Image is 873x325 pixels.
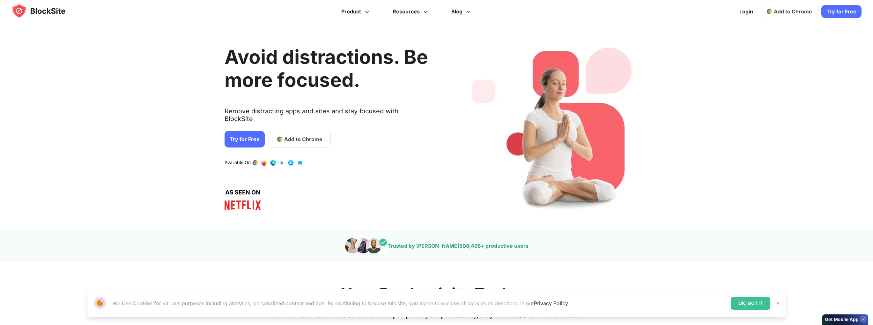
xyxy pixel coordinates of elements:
img: chrome-icon.svg [766,8,773,15]
a: Add to Chrome [269,131,331,147]
img: blocksite-icon.5d769676.svg [11,3,78,19]
span: 508,498 [459,243,481,249]
span: Add to Chrome [284,135,322,143]
text: Remove distracting apps and sites and stay focused with BlockSite [225,107,428,128]
a: Privacy Policy [534,300,568,306]
div: OK, GOT IT [731,297,770,310]
img: Close [775,301,781,306]
p: We Use Cookies for various purposes including analytics, personalized content and ads. By continu... [113,299,568,307]
text: Trusted by [PERSON_NAME] + productive users [388,243,529,249]
span: Add to Chrome [774,8,812,15]
a: Try for Free [821,5,862,18]
button: Close [774,299,782,307]
text: Available On [225,160,251,166]
a: Try for Free [225,131,265,147]
a: Add to Chrome [761,5,818,18]
img: pepole images [344,238,388,254]
a: Login [736,4,757,19]
h1: Avoid distractions. Be more focused. [225,45,428,91]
